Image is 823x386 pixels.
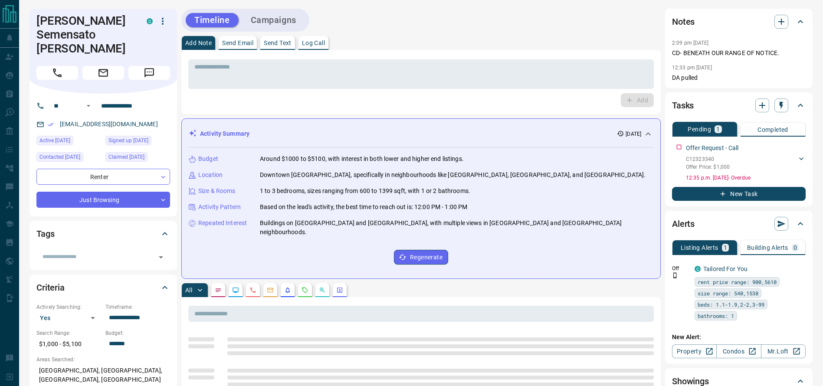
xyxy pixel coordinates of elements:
p: Repeated Interest [198,219,247,228]
div: condos.ca [147,18,153,24]
button: Open [83,101,94,111]
p: Completed [757,127,788,133]
p: New Alert: [672,333,806,342]
div: Yes [36,311,101,325]
p: All [185,287,192,293]
button: Open [155,251,167,263]
svg: Notes [215,287,222,294]
svg: Requests [302,287,308,294]
p: CD- BENEATH OUR RANGE OF NOTICE. [672,49,806,58]
svg: Agent Actions [336,287,343,294]
p: Building Alerts [747,245,788,251]
span: rent price range: 900,5610 [698,278,777,286]
svg: Opportunities [319,287,326,294]
p: 2:09 pm [DATE] [672,40,709,46]
span: size range: 540,1538 [698,289,758,298]
a: Mr.Loft [761,344,806,358]
a: [EMAIL_ADDRESS][DOMAIN_NAME] [60,121,158,128]
p: Add Note [185,40,212,46]
span: Claimed [DATE] [108,153,144,161]
p: Activity Summary [200,129,249,138]
div: Tasks [672,95,806,116]
p: Location [198,170,223,180]
p: Around $1000 to $5100, with interest in both lower and higher end listings. [260,154,464,164]
span: beds: 1.1-1.9,2-2,3-99 [698,300,764,309]
div: Tags [36,223,170,244]
p: Offer Price: $1,000 [686,163,730,171]
h2: Tasks [672,98,694,112]
p: C12323340 [686,155,730,163]
p: 12:35 p.m. [DATE] - Overdue [686,174,806,182]
span: Contacted [DATE] [39,153,80,161]
h2: Alerts [672,217,695,231]
button: Timeline [186,13,239,27]
p: Size & Rooms [198,186,236,196]
span: Active [DATE] [39,136,70,145]
p: Send Email [222,40,253,46]
p: Send Text [264,40,292,46]
div: Criteria [36,277,170,298]
p: DA pulled [672,73,806,82]
svg: Lead Browsing Activity [232,287,239,294]
div: Thu Sep 11 2025 [105,136,170,148]
div: C12323340Offer Price: $1,000 [686,154,806,173]
p: 1 [716,126,720,132]
p: 0 [793,245,797,251]
a: Property [672,344,717,358]
p: Areas Searched: [36,356,170,363]
div: Just Browsing [36,192,170,208]
div: Alerts [672,213,806,234]
p: Based on the lead's activity, the best time to reach out is: 12:00 PM - 1:00 PM [260,203,467,212]
div: Activity Summary[DATE] [189,126,653,142]
svg: Calls [249,287,256,294]
svg: Listing Alerts [284,287,291,294]
p: $1,000 - $5,100 [36,337,101,351]
p: Log Call [302,40,325,46]
span: Message [128,66,170,80]
button: New Task [672,187,806,201]
span: bathrooms: 1 [698,311,734,320]
div: Notes [672,11,806,32]
p: 1 to 3 bedrooms, sizes ranging from 600 to 1399 sqft, with 1 or 2 bathrooms. [260,186,470,196]
span: Call [36,66,78,80]
p: Buildings on [GEOGRAPHIC_DATA] and [GEOGRAPHIC_DATA], with multiple views in [GEOGRAPHIC_DATA] an... [260,219,653,237]
svg: Email Verified [48,121,54,128]
div: Thu Sep 11 2025 [105,152,170,164]
h2: Criteria [36,281,65,294]
div: Renter [36,169,170,185]
h2: Notes [672,15,695,29]
div: Thu Sep 11 2025 [36,136,101,148]
span: Signed up [DATE] [108,136,148,145]
p: Pending [688,126,711,132]
p: Timeframe: [105,303,170,311]
p: Activity Pattern [198,203,241,212]
span: Email [82,66,124,80]
a: Condos [716,344,761,358]
p: Actively Searching: [36,303,101,311]
p: Downtown [GEOGRAPHIC_DATA], specifically in neighbourhoods like [GEOGRAPHIC_DATA], [GEOGRAPHIC_DA... [260,170,646,180]
button: Regenerate [394,250,448,265]
div: condos.ca [695,266,701,272]
div: Thu Sep 11 2025 [36,152,101,164]
p: Offer Request - Call [686,144,739,153]
p: 1 [724,245,727,251]
button: Campaigns [242,13,305,27]
h2: Tags [36,227,54,241]
p: Budget: [105,329,170,337]
h1: [PERSON_NAME] Semensato [PERSON_NAME] [36,14,134,56]
p: Listing Alerts [681,245,718,251]
svg: Emails [267,287,274,294]
p: Budget [198,154,218,164]
p: [DATE] [626,130,641,138]
p: 12:33 pm [DATE] [672,65,712,71]
p: Off [672,265,689,272]
a: Tailored For You [703,265,748,272]
svg: Push Notification Only [672,272,678,278]
p: Search Range: [36,329,101,337]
